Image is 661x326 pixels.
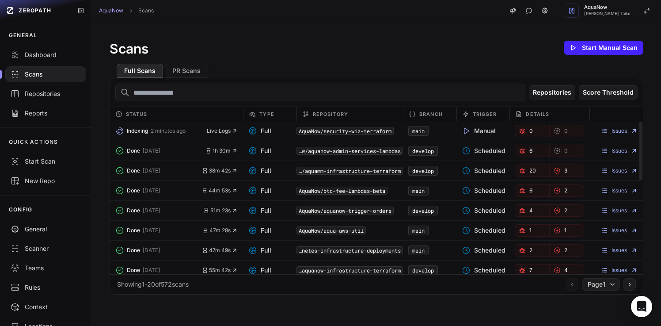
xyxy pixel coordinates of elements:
span: Trigger [473,109,497,119]
a: develop [412,147,434,154]
span: [DATE] [143,187,160,194]
nav: breadcrumb [99,7,154,14]
p: QUICK ACTIONS [9,138,58,146]
button: 0 [515,125,549,137]
button: PR Scans [165,64,208,78]
span: 20 [529,167,536,174]
button: Page1 [582,278,620,291]
div: Context [11,303,81,311]
span: 0 [529,127,533,134]
button: 47m 28s [202,227,238,234]
button: 6 [515,184,549,197]
button: 47m 49s [202,247,238,254]
a: Issues [601,207,638,214]
span: 6 [529,147,532,154]
button: 1 [550,224,584,237]
div: Scanner [11,244,81,253]
span: Scheduled [462,246,505,255]
span: 2 [564,207,567,214]
span: Status [126,109,148,119]
span: Done [127,247,140,254]
span: Indexing [127,127,148,134]
button: AquaNow/aquamm-infrastructure-terraform [296,167,403,175]
button: 38m 42s [202,167,238,174]
span: [DATE] [143,227,160,234]
div: Teams [11,264,81,272]
span: Full [248,206,271,215]
span: Scheduled [462,266,505,275]
a: Issues [601,227,638,234]
p: CONFIG [9,206,32,213]
span: Details [526,109,549,119]
span: Full [248,266,271,275]
button: Done [DATE] [115,224,203,237]
button: 1h 30m [205,147,238,154]
p: GENERAL [9,32,37,39]
a: 4 [515,204,549,217]
span: Done [127,147,140,154]
button: 0 [550,125,584,137]
span: 7 [529,267,532,274]
a: Scans [138,7,154,14]
span: [DATE] [143,267,160,274]
a: Issues [601,147,638,154]
a: 7 [515,264,549,276]
button: 51m 23s [203,207,238,214]
button: 55m 42s [202,267,238,274]
button: 44m 53s [201,187,238,194]
span: Full [248,146,271,155]
span: 4 [529,207,533,214]
span: [DATE] [143,247,160,254]
button: Start Manual Scan [564,41,643,55]
code: AquaNow/btc-fee-lambdas-beta [296,187,387,195]
button: Done [DATE] [115,184,202,197]
code: AquaNow/security-wiz-terraform [296,127,394,135]
button: Score Threshold [579,85,638,100]
a: main [412,247,425,254]
button: 0 [550,145,584,157]
span: 0 [564,127,568,134]
span: Branch [419,109,443,119]
a: 2 [515,244,549,257]
div: General [11,225,81,234]
button: Done [DATE] [115,244,202,257]
code: AquaNow/aqua-aws-util [296,226,366,234]
span: Type [259,109,274,119]
button: Done [DATE] [115,165,202,177]
a: Issues [601,127,638,134]
span: Scheduled [462,166,505,175]
button: 2 [550,204,584,217]
a: Issues [601,167,638,174]
span: Done [127,267,140,274]
button: Done [DATE] [115,264,202,276]
button: AquaNow/aquanow-admin-services-lambdas [296,147,403,155]
button: AquaNow/kubernetes-infrastructure-deployments [296,246,403,254]
div: New Repo [11,176,81,185]
span: Scheduled [462,206,505,215]
span: [PERSON_NAME] Tailor [584,12,631,16]
div: Rules [11,283,81,292]
a: develop [412,207,434,214]
span: Scheduled [462,146,505,155]
span: 2 minutes ago [151,127,186,134]
a: 20 [515,165,549,177]
div: Dashboard [11,50,81,59]
a: 2 [550,184,584,197]
button: AquaNow/aquanow-infrastructure-terraform [296,266,403,274]
a: AquaNow [99,7,123,14]
div: Showing 1 - 20 of 572 scans [117,280,189,289]
span: Done [127,207,140,214]
div: Repositories [11,89,81,98]
span: Page 1 [588,280,605,289]
span: [DATE] [143,167,160,174]
a: main [412,127,425,134]
span: Scheduled [462,226,505,235]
